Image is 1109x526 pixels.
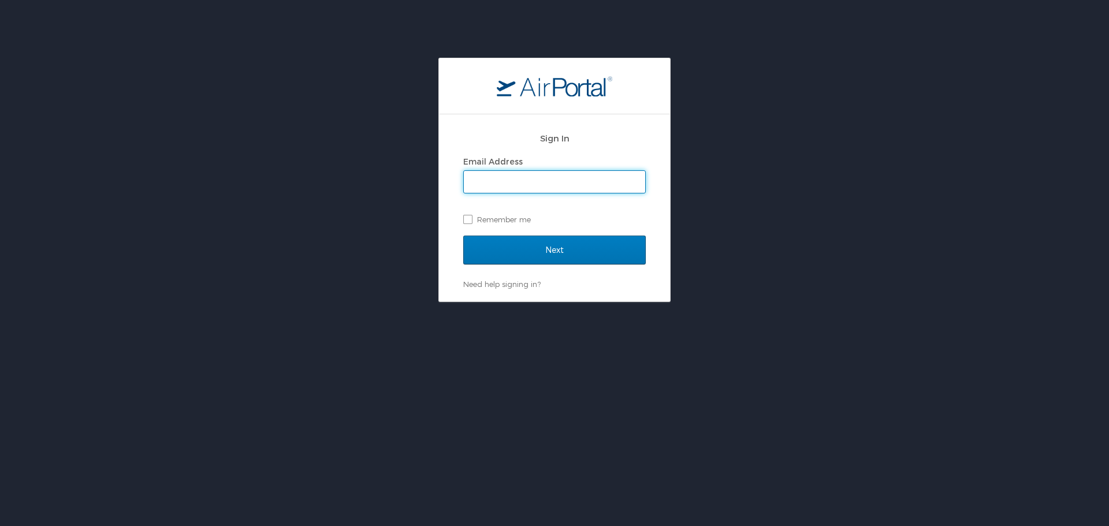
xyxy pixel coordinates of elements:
h2: Sign In [463,132,646,145]
a: Need help signing in? [463,279,541,289]
label: Email Address [463,156,523,166]
img: logo [497,76,612,96]
input: Next [463,236,646,264]
label: Remember me [463,211,646,228]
